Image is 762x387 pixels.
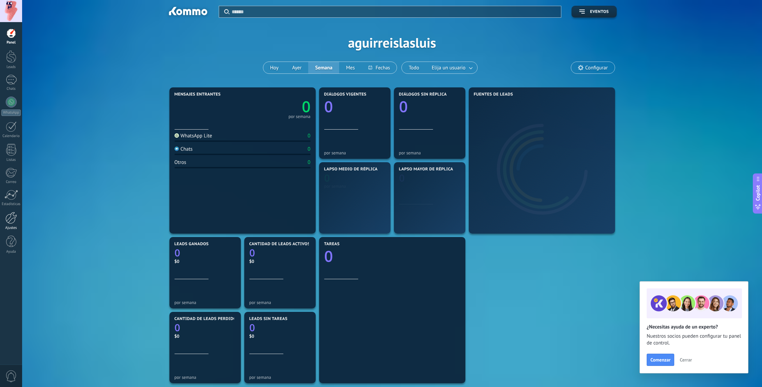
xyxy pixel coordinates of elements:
text: 0 [324,246,333,267]
span: Elija un usuario [430,63,467,72]
a: 0 [175,246,236,259]
div: Panel [1,40,21,45]
div: por semana [249,375,311,380]
text: 0 [324,96,333,117]
button: Comenzar [647,354,674,366]
span: Lapso medio de réplica [324,167,378,172]
div: Listas [1,158,21,162]
span: Cerrar [680,357,692,362]
div: $0 [249,258,311,264]
div: $0 [175,258,236,264]
div: 0 [308,159,310,166]
img: Chats [175,147,179,151]
button: Mes [339,62,362,73]
text: 0 [249,321,255,334]
div: WhatsApp Lite [175,133,212,139]
div: por semana [249,300,311,305]
a: 0 [175,321,236,334]
span: Diálogos vigentes [324,92,367,97]
div: WhatsApp [1,110,21,116]
div: Estadísticas [1,202,21,206]
span: Diálogos sin réplica [399,92,447,97]
div: por semana [324,184,385,189]
div: 0 [308,146,310,152]
button: Cerrar [677,355,695,365]
h2: ¿Necesitas ayuda de un experto? [647,324,741,330]
div: Otros [175,159,186,166]
text: 0 [175,321,180,334]
span: Cantidad de leads perdidos [175,317,239,321]
span: Nuestros socios pueden configurar tu panel de control. [647,333,741,347]
div: Calendario [1,134,21,138]
span: Cantidad de leads activos [249,242,310,247]
span: Fuentes de leads [474,92,513,97]
div: Ayuda [1,250,21,254]
button: Todo [402,62,426,73]
span: Comenzar [650,357,670,362]
div: por semana [175,300,236,305]
text: 0 [249,246,255,259]
span: Copilot [755,185,761,201]
span: Eventos [590,10,609,14]
div: $0 [249,333,311,339]
text: 0 [175,246,180,259]
div: por semana [288,115,311,118]
a: 0 [249,321,311,334]
div: Correo [1,180,21,184]
span: Mensajes entrantes [175,92,221,97]
div: Ajustes [1,226,21,230]
button: Fechas [362,62,397,73]
text: 0 [324,171,330,185]
text: 0 [302,96,311,117]
button: Ayer [285,62,309,73]
text: 0 [399,171,405,185]
span: Leads ganados [175,242,209,247]
button: Elija un usuario [426,62,477,73]
a: 0 [324,246,460,267]
div: Chats [1,87,21,91]
text: 0 [399,96,408,117]
span: Leads sin tareas [249,317,287,321]
button: Eventos [571,6,616,18]
div: por semana [324,150,385,155]
a: 0 [243,96,311,117]
div: Leads [1,65,21,69]
div: por semana [399,150,460,155]
span: Configurar [585,65,608,71]
div: por semana [175,375,236,380]
button: Semana [308,62,339,73]
span: Lapso mayor de réplica [399,167,453,172]
div: Chats [175,146,193,152]
a: 0 [249,246,311,259]
div: $0 [175,333,236,339]
div: 0 [308,133,310,139]
button: Hoy [263,62,285,73]
span: Tareas [324,242,340,247]
img: WhatsApp Lite [175,133,179,138]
